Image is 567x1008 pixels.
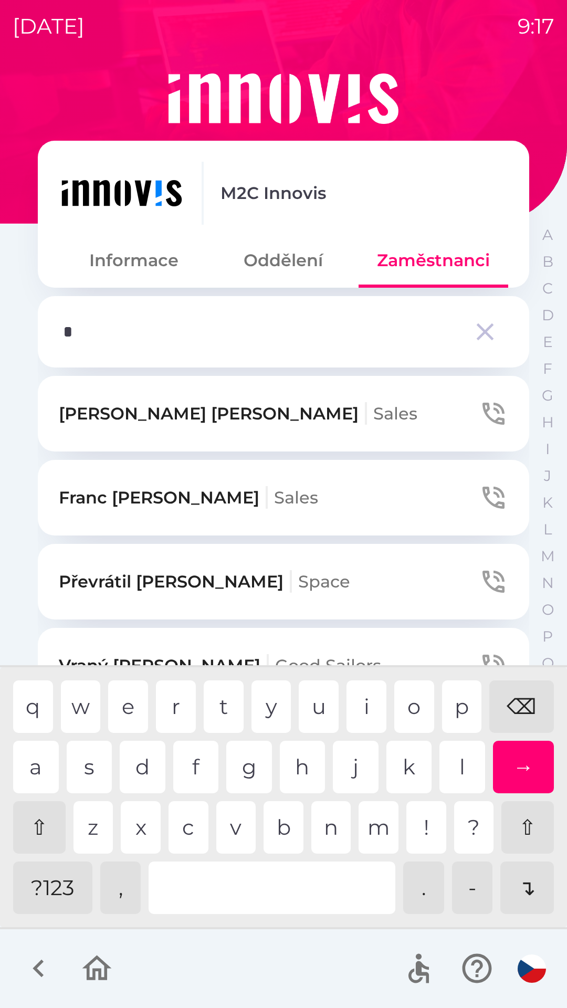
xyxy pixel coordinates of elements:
img: cs flag [518,954,546,983]
p: Franc [PERSON_NAME] [59,485,318,510]
span: Sales [373,403,417,424]
button: [PERSON_NAME] [PERSON_NAME]Sales [38,376,529,451]
button: Informace [59,241,208,279]
span: Space [298,571,350,592]
button: Zaměstnanci [359,241,508,279]
img: ef454dd6-c04b-4b09-86fc-253a1223f7b7.png [59,162,185,225]
button: Vraný [PERSON_NAME]Good Sailors [38,628,529,703]
button: Oddělení [208,241,358,279]
p: [PERSON_NAME] [PERSON_NAME] [59,401,417,426]
button: Převrátil [PERSON_NAME]Space [38,544,529,619]
img: Logo [38,73,529,124]
button: Franc [PERSON_NAME]Sales [38,460,529,535]
p: Převrátil [PERSON_NAME] [59,569,350,594]
span: Good Sailors [275,655,381,676]
p: M2C Innovis [220,181,326,206]
p: 9:17 [518,10,554,42]
span: Sales [274,487,318,508]
p: Vraný [PERSON_NAME] [59,653,381,678]
p: [DATE] [13,10,85,42]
